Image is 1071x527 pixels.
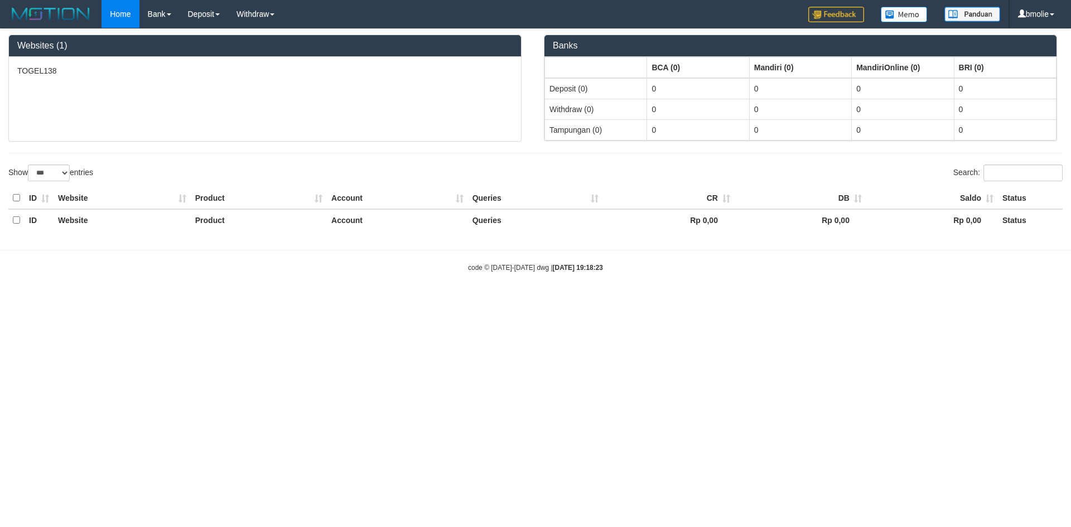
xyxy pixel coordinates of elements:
[545,99,647,119] td: Withdraw (0)
[647,99,749,119] td: 0
[327,209,468,231] th: Account
[749,78,851,99] td: 0
[954,78,1056,99] td: 0
[852,78,954,99] td: 0
[749,99,851,119] td: 0
[749,57,851,78] th: Group: activate to sort column ascending
[191,187,327,209] th: Product
[545,57,647,78] th: Group: activate to sort column ascending
[983,165,1063,181] input: Search:
[735,187,866,209] th: DB
[25,209,54,231] th: ID
[545,119,647,140] td: Tampungan (0)
[954,119,1056,140] td: 0
[17,41,513,51] h3: Websites (1)
[54,209,191,231] th: Website
[553,264,603,272] strong: [DATE] 19:18:23
[468,187,603,209] th: Queries
[749,119,851,140] td: 0
[8,6,93,22] img: MOTION_logo.png
[553,41,1048,51] h3: Banks
[735,209,866,231] th: Rp 0,00
[954,99,1056,119] td: 0
[881,7,928,22] img: Button%20Memo.svg
[25,187,54,209] th: ID
[8,165,93,181] label: Show entries
[852,57,954,78] th: Group: activate to sort column ascending
[808,7,864,22] img: Feedback.jpg
[954,57,1056,78] th: Group: activate to sort column ascending
[603,187,735,209] th: CR
[54,187,191,209] th: Website
[998,209,1063,231] th: Status
[647,78,749,99] td: 0
[647,57,749,78] th: Group: activate to sort column ascending
[327,187,468,209] th: Account
[603,209,735,231] th: Rp 0,00
[866,187,998,209] th: Saldo
[468,264,603,272] small: code © [DATE]-[DATE] dwg |
[191,209,327,231] th: Product
[852,119,954,140] td: 0
[647,119,749,140] td: 0
[468,209,603,231] th: Queries
[866,209,998,231] th: Rp 0,00
[17,65,513,76] p: TOGEL138
[944,7,1000,22] img: panduan.png
[28,165,70,181] select: Showentries
[852,99,954,119] td: 0
[998,187,1063,209] th: Status
[545,78,647,99] td: Deposit (0)
[953,165,1063,181] label: Search:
